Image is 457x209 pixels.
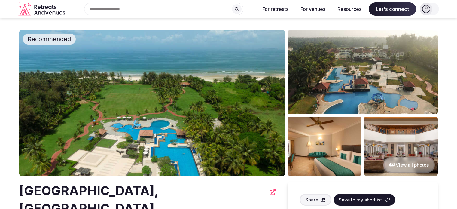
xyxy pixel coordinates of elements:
[369,2,416,16] span: Let's connect
[288,30,438,114] img: Venue gallery photo
[288,117,361,176] img: Venue gallery photo
[333,2,366,16] button: Resources
[334,194,395,206] button: Save to my shortlist
[25,35,73,43] span: Recommended
[305,197,318,203] span: Share
[18,2,66,16] a: Visit the homepage
[296,2,330,16] button: For venues
[257,2,293,16] button: For retreats
[364,117,438,176] img: Venue gallery photo
[19,30,285,176] img: Venue cover photo
[383,157,435,173] button: View all photos
[300,194,331,206] button: Share
[18,2,66,16] svg: Retreats and Venues company logo
[23,34,76,45] div: Recommended
[339,197,382,203] span: Save to my shortlist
